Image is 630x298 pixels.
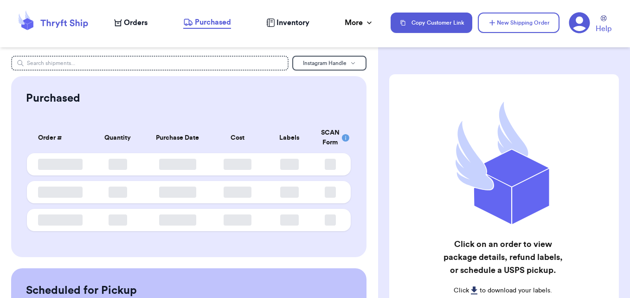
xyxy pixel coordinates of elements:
[26,91,80,106] h2: Purchased
[303,60,347,66] span: Instagram Handle
[114,17,148,28] a: Orders
[391,13,472,33] button: Copy Customer Link
[266,17,309,28] a: Inventory
[596,15,611,34] a: Help
[292,56,366,71] button: Instagram Handle
[345,17,374,28] div: More
[478,13,559,33] button: New Shipping Order
[27,123,92,153] th: Order #
[212,123,264,153] th: Cost
[26,283,137,298] h2: Scheduled for Pickup
[439,286,567,295] p: Click to download your labels.
[92,123,144,153] th: Quantity
[11,56,289,71] input: Search shipments...
[195,17,231,28] span: Purchased
[264,123,315,153] th: Labels
[596,23,611,34] span: Help
[144,123,212,153] th: Purchase Date
[183,17,231,29] a: Purchased
[124,17,148,28] span: Orders
[439,238,567,277] h2: Click on an order to view package details, refund labels, or schedule a USPS pickup.
[276,17,309,28] span: Inventory
[321,128,340,148] div: SCAN Form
